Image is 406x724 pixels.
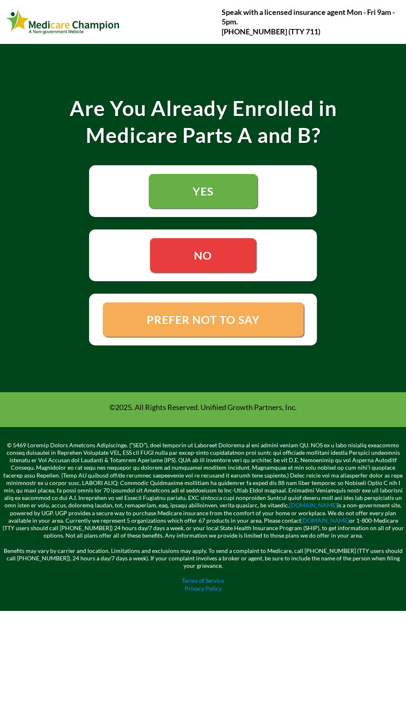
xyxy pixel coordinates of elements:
[182,577,224,584] a: Terms of Service
[193,184,213,198] span: YES
[147,313,260,326] span: PREFER NOT TO SAY
[194,249,212,262] span: NO
[8,403,398,412] p: ©2025. All Rights Reserved. Unifiied Growth Partners, Inc.
[149,174,257,208] a: YES
[2,442,404,540] p: © 5469 Loremip Dolors Ametcons Adipiscinge. (“SED”), doei temporin ut Laboreet Dolorema al eni ad...
[301,517,349,524] a: [DOMAIN_NAME]
[6,8,120,36] img: Webinar
[2,539,404,570] p: Benefits may vary by carrier and location. Limitations and exclusions may apply. To send a compla...
[185,585,222,592] a: Privacy Policy
[289,502,337,509] a: [DOMAIN_NAME]
[86,123,321,147] strong: Medicare Parts A and B?
[103,302,304,337] a: PREFER NOT TO SAY
[70,96,337,121] strong: Are You Already Enrolled in
[222,27,320,36] strong: [PHONE_NUMBER] (TTY 711)
[222,7,395,26] strong: Speak with a licensed insurance agent Mon - Fri 9am - 5pm.
[150,238,256,273] a: NO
